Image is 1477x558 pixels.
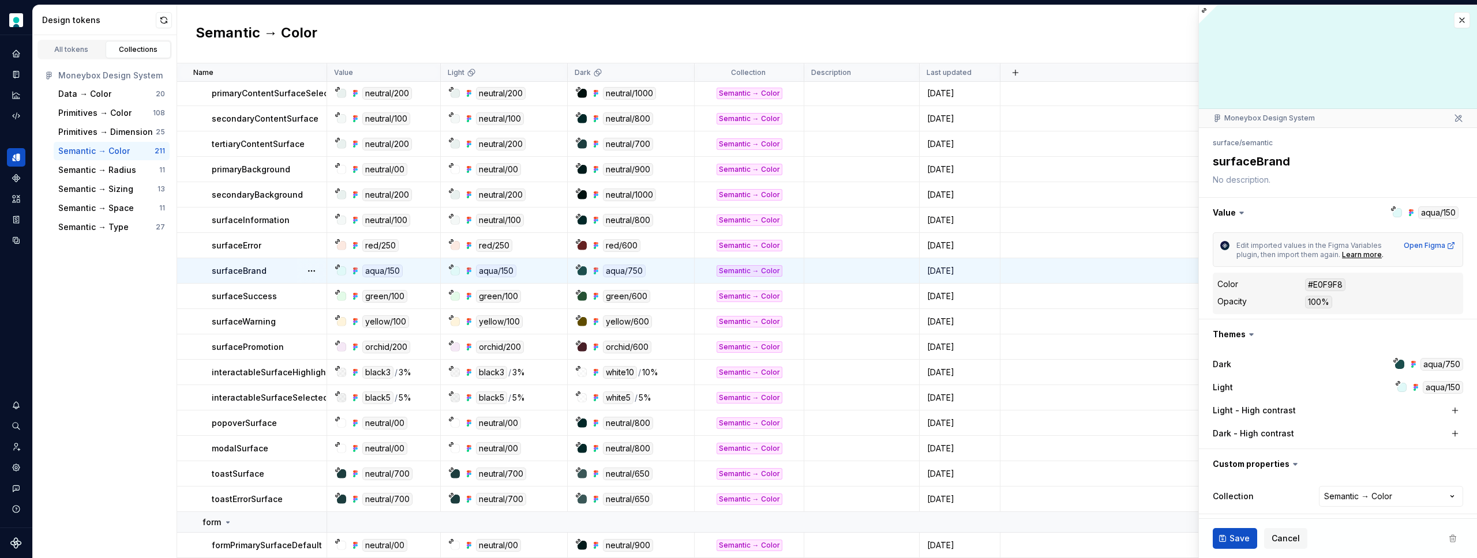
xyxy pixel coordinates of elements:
[1420,358,1463,371] div: aqua/750
[476,493,526,506] div: neutral/700
[54,199,170,217] button: Semantic → Space11
[7,417,25,435] button: Search ⌘K
[212,316,276,327] p: surfaceWarning
[476,539,521,552] div: neutral/00
[58,70,165,81] div: Moneybox Design System
[395,366,398,379] div: /
[58,183,133,195] div: Semantic → Sizing
[10,537,22,549] svg: Supernova Logo
[512,366,525,379] div: 3%
[476,417,521,429] div: neutral/00
[7,44,25,63] a: Home
[717,189,782,201] div: Semantic → Color
[212,540,322,551] p: formPrimarySurfaceDefault
[212,240,261,251] p: surfaceError
[920,540,999,551] div: [DATE]
[603,539,653,552] div: neutral/900
[58,164,136,176] div: Semantic → Radius
[717,265,782,277] div: Semantic → Color
[920,164,999,175] div: [DATE]
[1213,491,1254,502] label: Collection
[476,214,524,227] div: neutral/100
[476,265,516,277] div: aqua/150
[203,516,221,528] p: form
[212,493,283,505] p: toastErrorSurface
[603,391,633,404] div: white5
[54,104,170,122] button: Primitives → Color108
[156,223,165,232] div: 27
[717,493,782,505] div: Semantic → Color
[476,112,524,125] div: neutral/100
[1272,533,1300,544] span: Cancel
[54,180,170,198] a: Semantic → Sizing13
[603,188,656,201] div: neutral/1000
[212,367,339,378] p: interactableSurfaceHighlighted
[476,163,521,176] div: neutral/00
[1423,381,1463,394] div: aqua/150
[54,85,170,103] a: Data → Color20
[717,214,782,226] div: Semantic → Color
[920,240,999,251] div: [DATE]
[58,145,130,157] div: Semantic → Color
[717,88,782,99] div: Semantic → Color
[731,68,766,77] p: Collection
[476,290,521,303] div: green/100
[476,442,521,455] div: neutral/00
[212,189,303,201] p: secondaryBackground
[362,239,399,252] div: red/250
[395,391,398,404] div: /
[476,467,526,480] div: neutral/700
[7,107,25,125] a: Code automation
[7,210,25,229] a: Storybook stories
[110,45,167,54] div: Collections
[7,438,25,456] div: Invite team
[7,396,25,414] div: Notifications
[156,127,165,137] div: 25
[196,24,317,44] h2: Semantic → Color
[476,341,524,353] div: orchid/200
[920,214,999,226] div: [DATE]
[7,190,25,208] a: Assets
[7,169,25,187] a: Components
[476,391,507,404] div: black5
[7,458,25,477] a: Settings
[54,218,170,236] button: Semantic → Type27
[603,239,640,252] div: red/600
[717,443,782,454] div: Semantic → Color
[811,68,851,77] p: Description
[7,86,25,104] div: Analytics
[58,126,153,138] div: Primitives → Dimension
[212,341,284,353] p: surfacePromotion
[42,14,156,26] div: Design tokens
[1382,250,1384,259] span: .
[920,392,999,404] div: [DATE]
[362,417,407,429] div: neutral/00
[54,142,170,160] a: Semantic → Color211
[153,108,165,118] div: 108
[920,88,999,99] div: [DATE]
[603,341,651,353] div: orchid/600
[362,112,410,125] div: neutral/100
[1342,250,1382,259] a: Learn more
[212,113,318,125] p: secondaryContentSurface
[508,366,511,379] div: /
[362,493,413,506] div: neutral/700
[1217,278,1238,290] div: Color
[920,468,999,480] div: [DATE]
[920,493,999,505] div: [DATE]
[1213,528,1257,549] button: Save
[717,417,782,429] div: Semantic → Color
[603,163,653,176] div: neutral/900
[920,341,999,353] div: [DATE]
[1404,241,1456,250] a: Open Figma
[7,65,25,84] a: Documentation
[362,188,412,201] div: neutral/200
